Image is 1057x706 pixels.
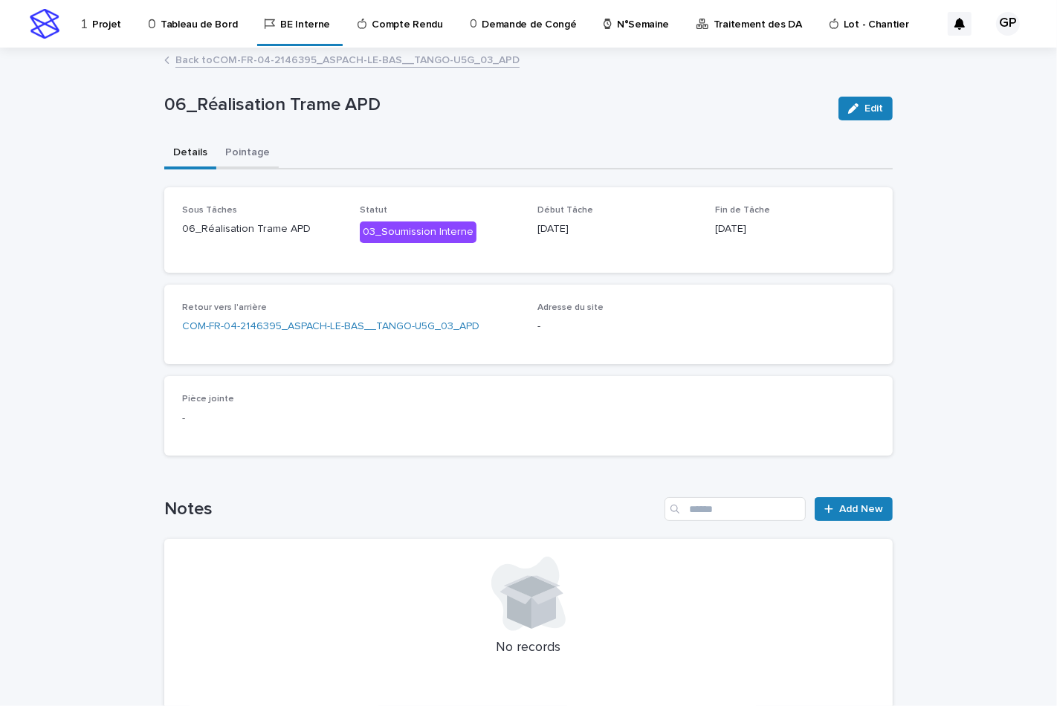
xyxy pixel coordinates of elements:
[839,504,883,514] span: Add New
[182,395,234,404] span: Pièce jointe
[996,12,1020,36] div: GP
[537,303,604,312] span: Adresse du site
[537,206,593,215] span: Début Tâche
[182,206,237,215] span: Sous Tâches
[182,221,342,237] p: 06_Réalisation Trame APD
[182,303,267,312] span: Retour vers l'arrière
[30,9,59,39] img: stacker-logo-s-only.png
[164,94,827,116] p: 06_Réalisation Trame APD
[537,221,697,237] p: [DATE]
[815,497,893,521] a: Add New
[182,640,875,656] p: No records
[360,206,387,215] span: Statut
[182,411,875,427] p: -
[715,206,770,215] span: Fin de Tâche
[216,138,279,169] button: Pointage
[164,499,659,520] h1: Notes
[838,97,893,120] button: Edit
[182,319,479,334] a: COM-FR-04-2146395_ASPACH-LE-BAS__TANGO-U5G_03_APD
[715,221,875,237] p: [DATE]
[360,221,476,243] div: 03_Soumission Interne
[537,319,875,334] p: -
[665,497,806,521] input: Search
[164,138,216,169] button: Details
[864,103,883,114] span: Edit
[175,51,520,68] a: Back toCOM-FR-04-2146395_ASPACH-LE-BAS__TANGO-U5G_03_APD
